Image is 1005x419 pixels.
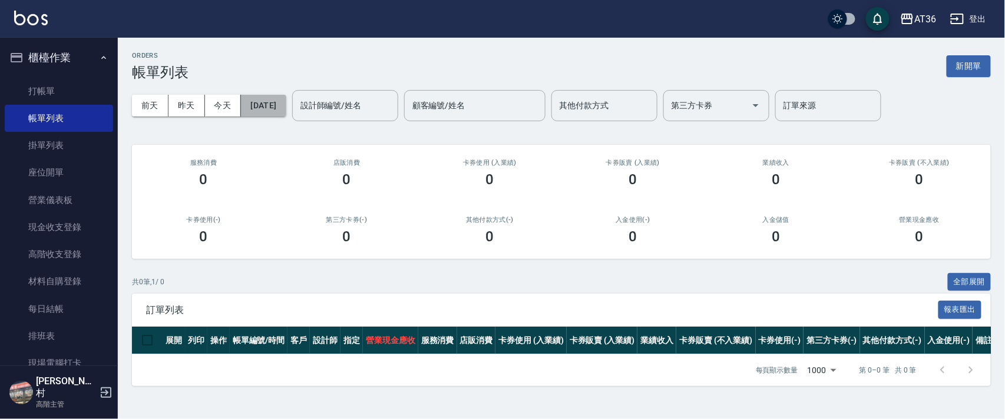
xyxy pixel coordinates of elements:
th: 指定 [340,327,363,354]
button: 櫃檯作業 [5,42,113,73]
a: 高階收支登錄 [5,241,113,268]
div: AT36 [914,12,936,26]
h2: ORDERS [132,52,189,59]
th: 業績收入 [637,327,676,354]
button: Open [746,96,765,115]
a: 排班表 [5,322,113,350]
a: 打帳單 [5,78,113,105]
a: 帳單列表 [5,105,113,132]
h3: 0 [772,171,781,188]
button: 今天 [205,95,242,117]
p: 第 0–0 筆 共 0 筆 [859,365,917,375]
a: 每日結帳 [5,295,113,322]
button: 登出 [946,8,991,30]
th: 其他付款方式(-) [860,327,925,354]
h2: 業績收入 [719,159,834,167]
img: Logo [14,11,48,25]
h2: 卡券使用 (入業績) [432,159,547,167]
h2: 卡券販賣 (不入業績) [862,159,977,167]
th: 備註 [973,327,995,354]
th: 卡券販賣 (入業績) [567,327,638,354]
a: 材料自購登錄 [5,268,113,295]
h2: 其他付款方式(-) [432,216,547,224]
h3: 服務消費 [146,159,261,167]
th: 卡券使用(-) [756,327,804,354]
button: AT36 [895,7,941,31]
th: 入金使用(-) [925,327,973,354]
h5: [PERSON_NAME]村 [36,375,96,399]
th: 卡券販賣 (不入業績) [676,327,755,354]
h3: 0 [343,228,351,245]
button: 新開單 [947,55,991,77]
p: 共 0 筆, 1 / 0 [132,277,164,287]
a: 掛單列表 [5,132,113,159]
h3: 0 [629,171,637,188]
button: 全部展開 [948,273,991,291]
a: 座位開單 [5,159,113,186]
img: Person [9,381,33,404]
th: 客戶 [287,327,310,354]
button: 前天 [132,95,168,117]
th: 第三方卡券(-) [804,327,860,354]
h2: 營業現金應收 [862,216,977,224]
h2: 卡券販賣 (入業績) [576,159,690,167]
h3: 0 [486,171,494,188]
a: 新開單 [947,60,991,71]
span: 訂單列表 [146,304,938,316]
button: save [866,7,890,31]
button: 報表匯出 [938,301,982,319]
h3: 0 [915,228,924,245]
h2: 第三方卡券(-) [289,216,404,224]
div: 1000 [803,354,841,386]
a: 報表匯出 [938,304,982,315]
th: 營業現金應收 [363,327,418,354]
p: 每頁顯示數量 [756,365,798,375]
th: 店販消費 [457,327,496,354]
button: 昨天 [168,95,205,117]
th: 列印 [185,327,207,354]
h3: 0 [915,171,924,188]
h3: 0 [772,228,781,245]
h3: 0 [343,171,351,188]
h3: 0 [486,228,494,245]
h2: 入金儲值 [719,216,834,224]
th: 設計師 [310,327,340,354]
h2: 卡券使用(-) [146,216,261,224]
th: 展開 [163,327,185,354]
a: 營業儀表板 [5,187,113,214]
th: 操作 [207,327,230,354]
h3: 0 [200,228,208,245]
p: 高階主管 [36,399,96,410]
button: [DATE] [241,95,286,117]
h2: 店販消費 [289,159,404,167]
a: 現場電腦打卡 [5,350,113,377]
h3: 0 [200,171,208,188]
th: 服務消費 [418,327,457,354]
th: 帳單編號/時間 [230,327,288,354]
h3: 0 [629,228,637,245]
h3: 帳單列表 [132,64,189,81]
h2: 入金使用(-) [576,216,690,224]
a: 現金收支登錄 [5,214,113,241]
th: 卡券使用 (入業績) [495,327,567,354]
